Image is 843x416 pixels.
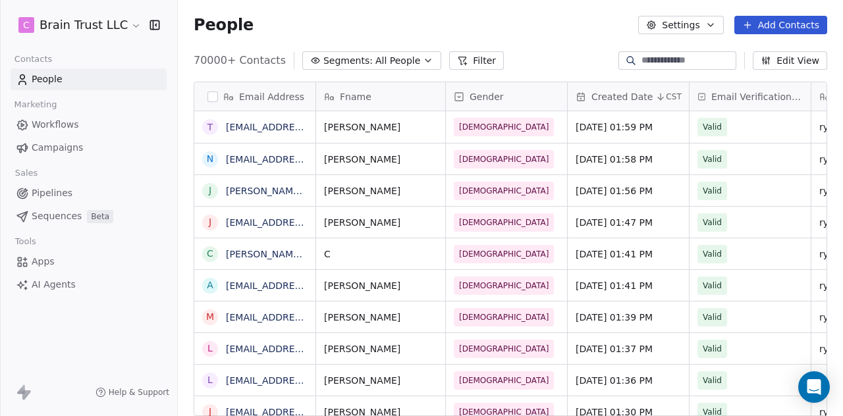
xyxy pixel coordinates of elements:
a: [EMAIL_ADDRESS][DOMAIN_NAME] [226,280,387,291]
div: a [207,278,213,292]
button: Edit View [753,51,827,70]
a: SequencesBeta [11,205,167,227]
a: [EMAIL_ADDRESS][DOMAIN_NAME] [226,154,387,165]
div: m [206,310,214,324]
span: Pipelines [32,186,72,200]
div: c [207,247,213,261]
a: [EMAIL_ADDRESS][DOMAIN_NAME] [226,122,387,132]
span: Contacts [9,49,58,69]
span: Sales [9,163,43,183]
a: Pipelines [11,182,167,204]
span: [DATE] 01:56 PM [576,184,681,197]
span: [DEMOGRAPHIC_DATA] [459,184,549,197]
span: [DATE] 01:39 PM [576,311,681,324]
span: [DEMOGRAPHIC_DATA] [459,374,549,387]
span: C [324,247,437,261]
span: Created Date [591,90,653,103]
span: Segments: [323,54,373,68]
a: [EMAIL_ADDRESS][DOMAIN_NAME] [226,344,387,354]
span: 70000+ Contacts [194,53,286,68]
span: Valid [703,153,722,166]
span: Email Address [239,90,304,103]
span: Valid [703,374,722,387]
span: Fname [340,90,371,103]
span: AI Agents [32,278,76,292]
span: People [32,72,63,86]
span: Workflows [32,118,79,132]
span: Beta [87,210,113,223]
span: [DATE] 01:41 PM [576,247,681,261]
div: Email Verification Status [690,82,811,111]
div: j [209,184,211,197]
span: [PERSON_NAME] [324,342,437,355]
div: J [209,215,211,229]
a: Campaigns [11,137,167,159]
div: Created DateCST [568,82,689,111]
span: Valid [703,120,722,134]
span: [PERSON_NAME] [324,153,437,166]
span: C [23,18,30,32]
span: [PERSON_NAME] [324,311,437,324]
div: t [207,120,213,134]
span: [DEMOGRAPHIC_DATA] [459,216,549,229]
a: [PERSON_NAME][EMAIL_ADDRESS][DOMAIN_NAME] [226,249,464,259]
a: AI Agents [11,274,167,296]
a: Workflows [11,114,167,136]
span: [DATE] 01:59 PM [576,120,681,134]
span: Campaigns [32,141,83,155]
span: [PERSON_NAME] [324,279,437,292]
span: Valid [703,342,722,355]
a: [EMAIL_ADDRESS][DOMAIN_NAME] [226,375,387,386]
button: Filter [449,51,504,70]
span: [DATE] 01:58 PM [576,153,681,166]
span: People [194,15,254,35]
span: [PERSON_NAME] [324,184,437,197]
button: Add Contacts [734,16,827,34]
span: All People [375,54,420,68]
span: [DATE] 01:47 PM [576,216,681,229]
span: [DEMOGRAPHIC_DATA] [459,279,549,292]
button: CBrain Trust LLC [16,14,140,36]
span: Gender [470,90,504,103]
button: Settings [638,16,723,34]
div: Gender [446,82,567,111]
div: Fname [316,82,445,111]
span: [PERSON_NAME] [324,216,437,229]
span: CST [666,91,681,102]
span: [PERSON_NAME] [324,374,437,387]
span: Help & Support [109,387,169,398]
div: Email Address [194,82,315,111]
span: Email Verification Status [711,90,803,103]
span: Valid [703,184,722,197]
a: [EMAIL_ADDRESS][DOMAIN_NAME] [226,312,387,323]
span: Apps [32,255,55,269]
a: Help & Support [95,387,169,398]
div: l [207,342,213,355]
div: l [207,373,213,387]
span: Valid [703,247,722,261]
span: [DEMOGRAPHIC_DATA] [459,311,549,324]
div: Open Intercom Messenger [798,371,830,403]
a: People [11,68,167,90]
span: [DATE] 01:36 PM [576,374,681,387]
span: Valid [703,216,722,229]
span: [DEMOGRAPHIC_DATA] [459,120,549,134]
a: [PERSON_NAME][EMAIL_ADDRESS][DOMAIN_NAME] [226,186,464,196]
div: N [207,152,213,166]
span: Brain Trust LLC [40,16,128,34]
span: Sequences [32,209,82,223]
span: Marketing [9,95,63,115]
a: Apps [11,251,167,273]
span: [PERSON_NAME] [324,120,437,134]
span: [DATE] 01:37 PM [576,342,681,355]
span: [DEMOGRAPHIC_DATA] [459,342,549,355]
span: [DEMOGRAPHIC_DATA] [459,153,549,166]
a: [EMAIL_ADDRESS][DOMAIN_NAME] [226,217,387,228]
span: Tools [9,232,41,251]
span: [DATE] 01:41 PM [576,279,681,292]
span: Valid [703,311,722,324]
span: Valid [703,279,722,292]
span: [DEMOGRAPHIC_DATA] [459,247,549,261]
